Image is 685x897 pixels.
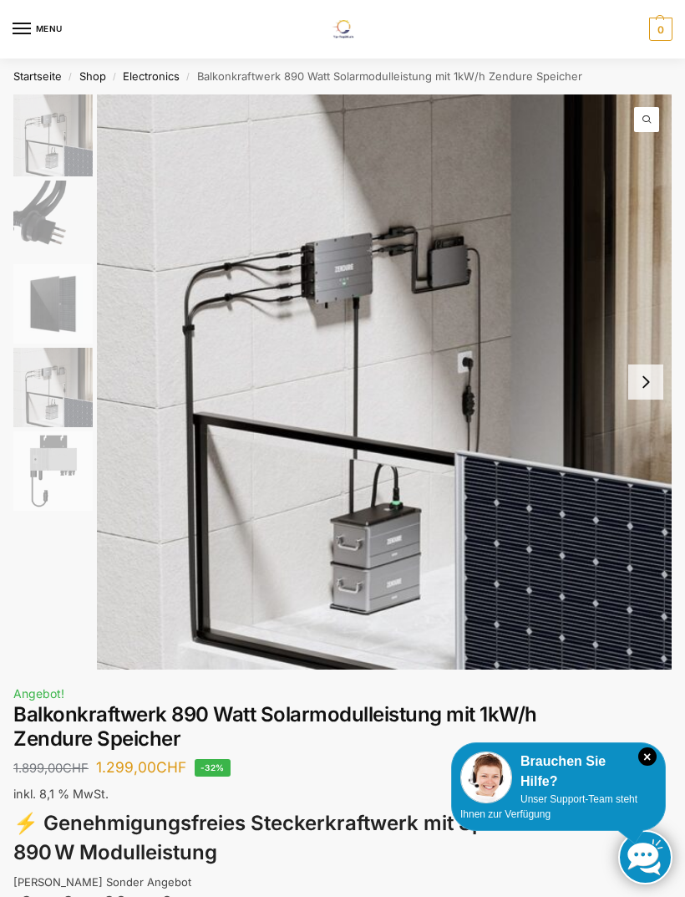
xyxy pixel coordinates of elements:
i: Schließen [638,747,657,766]
span: Angebot! [13,686,64,701]
button: Next slide [628,364,663,400]
span: CHF [63,761,89,776]
a: 0 [645,18,672,41]
img: Maysun [13,264,93,344]
h1: Balkonkraftwerk 890 Watt Solarmodulleistung mit 1kW/h Zendure Speicher [13,703,672,752]
a: Electronics [123,69,180,83]
button: Menu [13,17,63,42]
div: [PERSON_NAME] Sonder Angebot [13,874,672,891]
img: Solaranlagen, Speicheranlagen und Energiesparprodukte [322,20,362,38]
div: Brauchen Sie Hilfe? [460,752,657,792]
a: Shop [79,69,106,83]
img: nep-microwechselrichter-600w [13,431,93,511]
span: / [180,70,197,84]
img: Zendure-solar-flow-Batteriespeicher für Balkonkraftwerke [97,94,672,670]
nav: Breadcrumb [13,59,672,94]
bdi: 1.299,00 [96,758,186,776]
span: Unser Support-Team steht Ihnen zur Verfügung [460,793,637,820]
span: -32% [195,759,231,777]
span: / [62,70,79,84]
img: Anschlusskabel-3meter_schweizer-stecker [13,181,93,260]
span: 0 [649,18,672,41]
nav: Cart contents [645,18,672,41]
a: Startseite [13,69,62,83]
img: Customer service [460,752,512,803]
span: inkl. 8,1 % MwSt. [13,787,109,801]
img: Zendure-solar-flow-Batteriespeicher für Balkonkraftwerke [13,348,93,427]
h3: ⚡ Genehmigungsfreies Steckerkraftwerk mit Speicher – 890 W Modulleistung [13,809,672,868]
img: Zendure-solar-flow-Batteriespeicher für Balkonkraftwerke [13,94,93,176]
span: / [106,70,124,84]
a: Znedure solar flow Batteriespeicher fuer BalkonkraftwerkeZnedure solar flow Batteriespeicher fuer... [97,94,672,670]
span: CHF [156,758,186,776]
bdi: 1.899,00 [13,761,89,776]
